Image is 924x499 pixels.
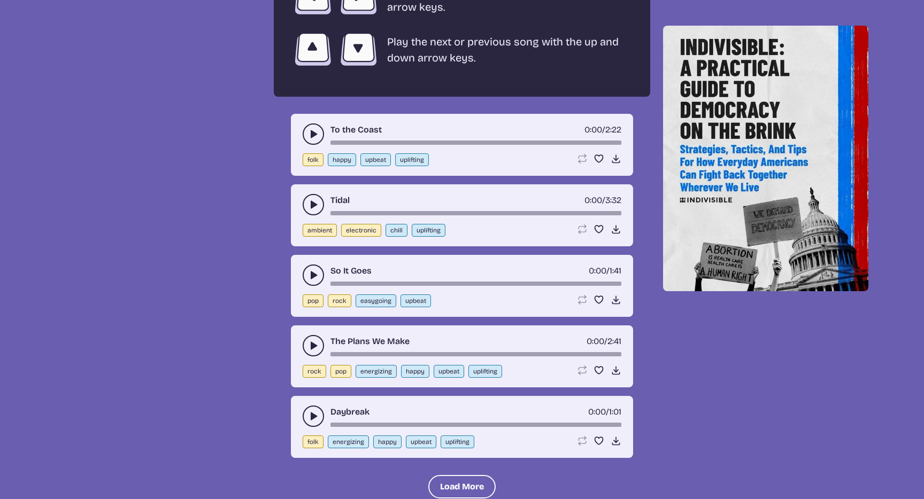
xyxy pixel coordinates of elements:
[303,335,324,356] button: play-pause toggle
[303,435,324,448] button: folk
[328,153,356,166] button: happy
[584,124,602,135] span: timer
[303,264,324,286] button: play-pause toggle
[428,475,496,498] button: Load More
[303,123,324,145] button: play-pause toggle
[330,264,372,277] a: So It Goes
[587,336,604,346] span: timer
[434,365,464,378] button: upbeat
[587,335,621,348] div: /
[607,336,621,346] span: 2:41
[341,224,381,237] button: electronic
[330,141,621,145] div: song-time-bar
[330,423,621,427] div: song-time-bar
[360,153,391,166] button: upbeat
[395,153,429,166] button: uplifting
[468,365,502,378] button: uplifting
[293,33,379,67] img: up and down arrow keys
[584,123,621,136] div: /
[584,194,621,207] div: /
[401,294,431,307] button: upbeat
[330,123,382,136] a: To the Coast
[387,34,631,66] p: Play the next or previous song with the up and down arrow keys.
[594,224,604,235] button: Favorite
[303,194,324,215] button: play-pause toggle
[330,282,621,286] div: song-time-bar
[303,406,324,427] button: play-pause toggle
[356,294,396,307] button: easygoing
[609,407,621,417] span: 1:01
[386,224,407,237] button: chill
[330,335,410,348] a: The Plans We Make
[328,435,369,448] button: energizing
[594,153,604,164] button: Favorite
[406,435,436,448] button: upbeat
[610,266,621,276] span: 1:41
[605,195,621,205] span: 3:32
[594,294,604,305] button: Favorite
[330,211,621,215] div: song-time-bar
[605,124,621,135] span: 2:22
[412,224,445,237] button: uplifting
[576,294,587,305] button: Loop
[303,224,337,237] button: ambient
[588,406,621,418] div: /
[330,194,350,207] a: Tidal
[330,352,621,356] div: song-time-bar
[330,365,351,378] button: pop
[303,365,326,378] button: rock
[589,264,621,277] div: /
[594,365,604,376] button: Favorite
[576,365,587,376] button: Loop
[303,294,324,307] button: pop
[576,153,587,164] button: Loop
[663,26,868,291] img: Help save our democracy!
[594,435,604,446] button: Favorite
[589,266,606,276] span: timer
[330,406,369,418] a: Daybreak
[373,435,402,448] button: happy
[303,153,324,166] button: folk
[356,365,397,378] button: energizing
[441,435,474,448] button: uplifting
[328,294,351,307] button: rock
[576,224,587,235] button: Loop
[588,407,606,417] span: timer
[584,195,602,205] span: timer
[576,435,587,446] button: Loop
[401,365,429,378] button: happy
